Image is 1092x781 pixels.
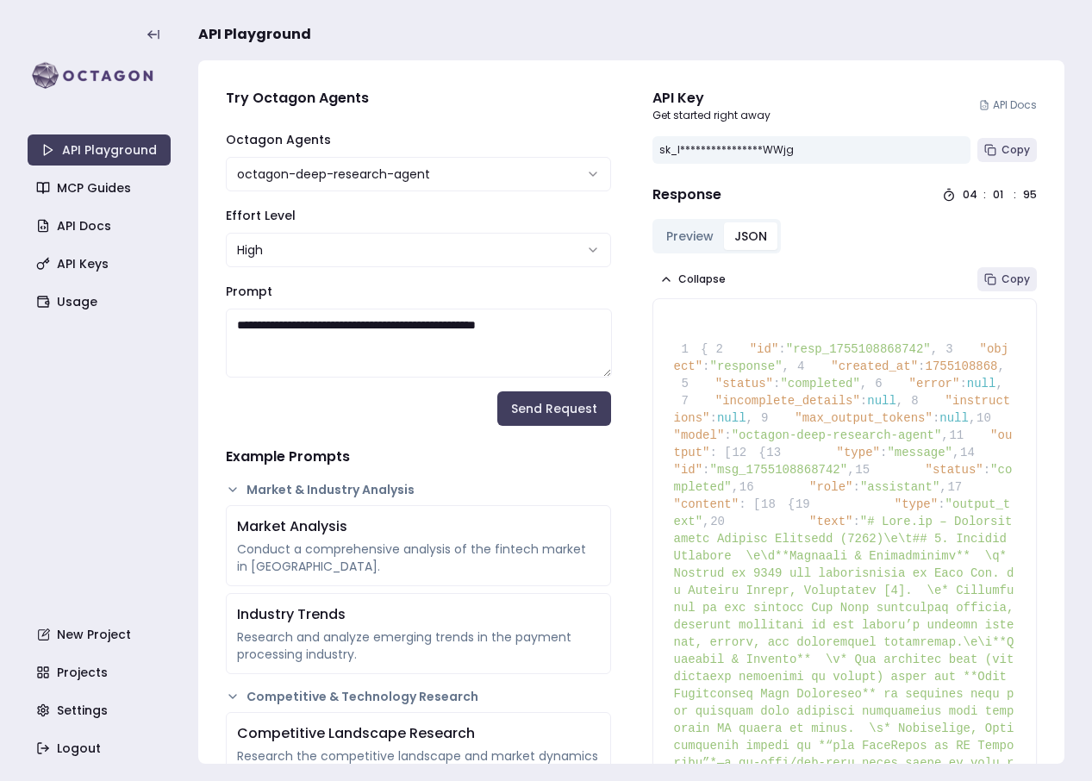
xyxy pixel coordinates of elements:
[702,463,709,477] span: :
[947,478,975,496] span: 17
[952,446,959,459] span: ,
[933,411,939,425] span: :
[938,341,965,358] span: 3
[760,497,795,511] span: {
[867,394,896,408] span: null
[732,428,942,442] span: "octagon-deep-research-agent"
[941,428,948,442] span: ,
[29,248,172,279] a: API Keys
[1014,188,1016,202] div: :
[237,628,600,663] div: Research and analyze emerging trends in the payment processing industry.
[652,109,771,122] p: Get started right away
[847,463,854,477] span: ,
[995,377,1002,390] span: ,
[652,184,721,205] h4: Response
[226,481,611,498] button: Market & Industry Analysis
[967,377,996,390] span: null
[226,207,296,224] label: Effort Level
[795,496,822,513] span: 19
[701,342,708,356] span: {
[226,688,611,705] button: Competitive & Technology Research
[702,515,709,528] span: ,
[880,446,887,459] span: :
[925,359,997,373] span: 1755108868
[739,497,760,511] span: : [
[977,138,1037,162] button: Copy
[29,172,172,203] a: MCP Guides
[28,134,171,166] a: API Playground
[674,497,739,511] span: "content"
[909,377,960,390] span: "error"
[795,411,933,425] span: "max_output_tokens"
[918,359,925,373] span: :
[237,540,600,575] div: Conduct a comprehensive analysis of the fintech market in [GEOGRAPHIC_DATA].
[715,394,860,408] span: "incomplete_details"
[773,377,780,390] span: :
[789,358,817,375] span: 4
[29,733,172,764] a: Logout
[1002,272,1030,286] span: Copy
[939,411,969,425] span: null
[710,446,732,459] span: : [
[760,496,788,513] span: 18
[652,88,771,109] div: API Key
[852,480,859,494] span: :
[652,267,733,291] button: Collapse
[959,444,987,461] span: 14
[895,497,938,511] span: "type"
[979,98,1037,112] a: API Docs
[226,447,611,467] h4: Example Prompts
[993,188,1007,202] div: 01
[983,463,990,477] span: :
[860,480,939,494] span: "assistant"
[855,461,883,478] span: 15
[674,428,725,442] span: "model"
[656,222,724,250] button: Preview
[786,342,931,356] span: "resp_1755108868742"
[1023,188,1037,202] div: 95
[925,463,983,477] span: "status"
[497,391,611,426] button: Send Request
[717,411,746,425] span: null
[237,516,600,537] div: Market Analysis
[949,427,977,444] span: 11
[1002,143,1030,157] span: Copy
[674,375,702,392] span: 5
[969,411,976,425] span: ,
[674,341,702,358] span: 1
[674,463,703,477] span: "id"
[732,444,759,461] span: 12
[766,444,794,461] span: 13
[708,341,735,358] span: 2
[780,377,859,390] span: "completed"
[29,657,172,688] a: Projects
[28,59,171,93] img: logo-rect-yK7x_WSZ.svg
[860,377,867,390] span: ,
[226,283,272,300] label: Prompt
[732,446,766,459] span: {
[29,695,172,726] a: Settings
[939,480,946,494] span: ,
[887,446,952,459] span: "message"
[226,131,331,148] label: Octagon Agents
[778,342,785,356] span: :
[837,446,880,459] span: "type"
[938,497,945,511] span: :
[867,375,895,392] span: 6
[674,392,702,409] span: 7
[809,515,852,528] span: "text"
[29,619,172,650] a: New Project
[750,342,779,356] span: "id"
[809,480,852,494] span: "role"
[724,222,777,250] button: JSON
[983,188,986,202] div: :
[739,478,766,496] span: 16
[702,359,709,373] span: :
[998,359,1005,373] span: ,
[903,392,931,409] span: 8
[710,463,848,477] span: "msg_1755108868742"
[896,394,903,408] span: ,
[237,723,600,744] div: Competitive Landscape Research
[852,515,859,528] span: :
[29,286,172,317] a: Usage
